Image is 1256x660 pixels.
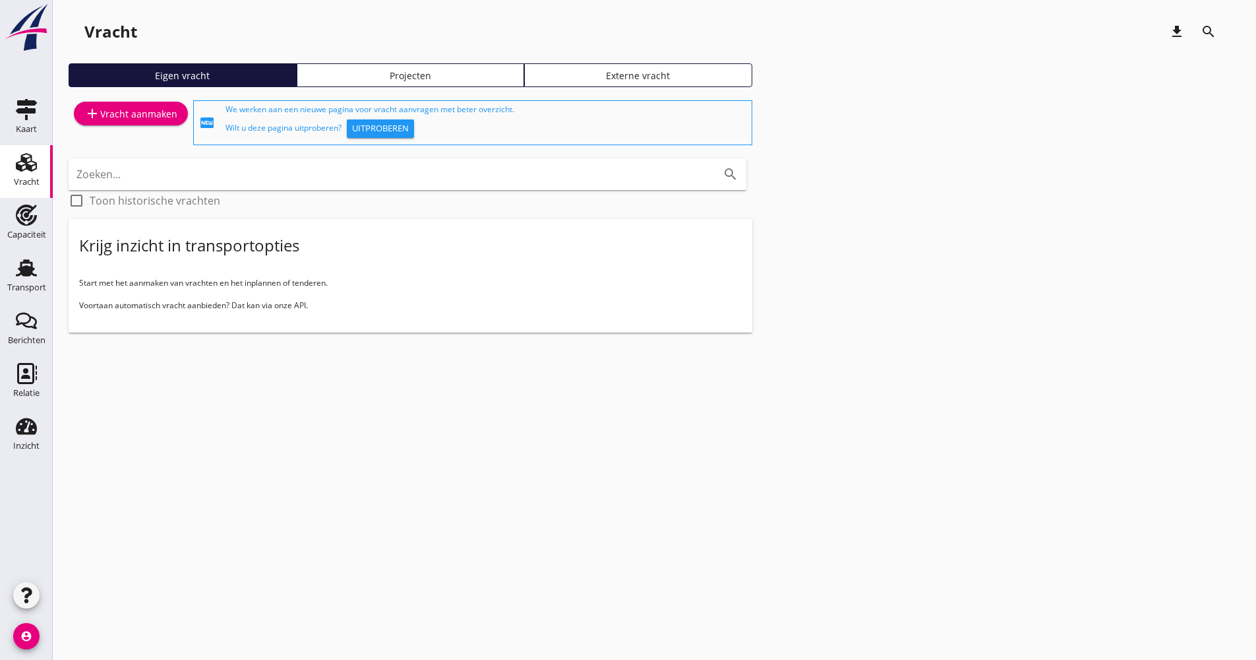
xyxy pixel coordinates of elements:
p: Voortaan automatisch vracht aanbieden? Dat kan via onze API. [79,300,742,312]
div: Eigen vracht [75,69,291,82]
div: Inzicht [13,442,40,450]
div: Krijg inzicht in transportopties [79,235,299,256]
div: Vracht aanmaken [84,106,177,121]
i: add [84,106,100,121]
p: Start met het aanmaken van vrachten en het inplannen of tenderen. [79,277,742,289]
div: Kaart [16,125,37,133]
input: Zoeken... [76,164,702,185]
label: Toon historische vrachten [90,194,220,207]
a: Eigen vracht [69,63,297,87]
i: fiber_new [199,115,215,131]
a: Vracht aanmaken [74,102,188,125]
div: Transport [7,283,46,292]
i: search [1201,24,1216,40]
a: Externe vracht [524,63,752,87]
button: Uitproberen [347,119,414,138]
img: logo-small.a267ee39.svg [3,3,50,52]
div: Berichten [8,336,45,345]
div: Externe vracht [530,69,746,82]
div: Projecten [303,69,519,82]
div: Vracht [84,21,137,42]
i: account_circle [13,623,40,649]
div: Capaciteit [7,230,46,239]
i: download [1169,24,1185,40]
div: Relatie [13,389,40,397]
div: We werken aan een nieuwe pagina voor vracht aanvragen met beter overzicht. Wilt u deze pagina uit... [225,104,746,142]
i: search [723,166,738,182]
div: Vracht [14,178,40,186]
a: Projecten [297,63,525,87]
div: Uitproberen [352,122,409,135]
